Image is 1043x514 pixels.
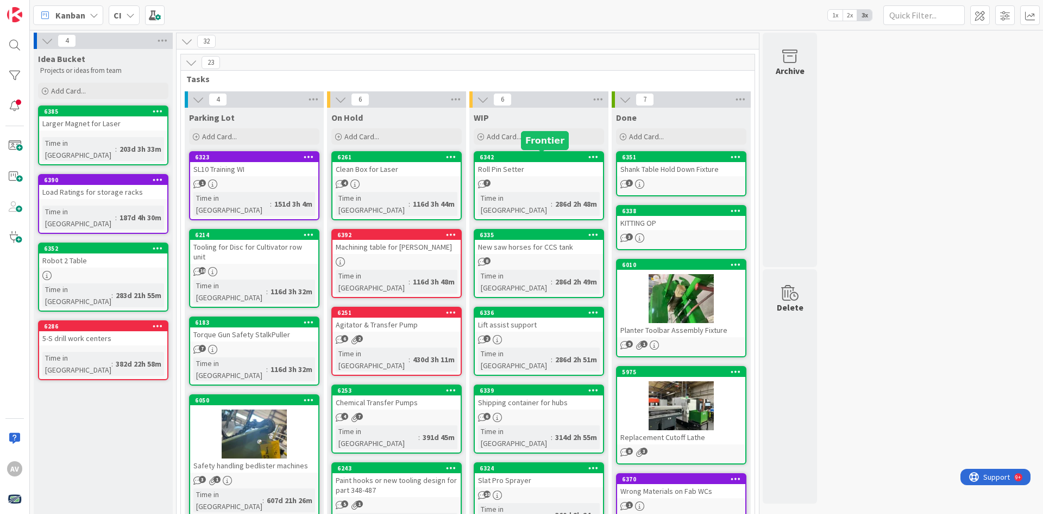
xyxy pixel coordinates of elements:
[617,484,745,498] div: Wrong Materials on Fab WCs
[193,280,266,304] div: Time in [GEOGRAPHIC_DATA]
[344,132,379,141] span: Add Card...
[480,153,603,161] div: 6342
[410,198,457,210] div: 116d 3h 44m
[420,431,457,443] div: 391d 45m
[272,198,315,210] div: 151d 3h 4m
[332,308,461,332] div: 6251Agitator & Transfer Pump
[39,175,167,199] div: 6390Load Ratings for storage racks
[40,66,166,75] p: Projects or ideas from team
[480,309,603,317] div: 6336
[264,494,315,506] div: 607d 21h 26m
[115,143,117,155] span: :
[622,475,745,483] div: 6370
[478,270,551,294] div: Time in [GEOGRAPHIC_DATA]
[115,212,117,224] span: :
[483,491,491,498] span: 10
[332,463,461,497] div: 6243Paint hooks or new tooling design for part 348-487
[483,335,491,342] span: 2
[39,244,167,253] div: 6352
[117,212,164,224] div: 187d 4h 30m
[483,413,491,420] span: 6
[195,153,318,161] div: 6323
[7,7,22,22] img: Visit kanbanzone.com
[336,425,418,449] div: Time in [GEOGRAPHIC_DATA]
[493,93,512,106] span: 6
[341,413,348,420] span: 4
[337,387,461,394] div: 6253
[626,501,633,509] span: 1
[356,500,363,507] span: 1
[617,162,745,176] div: Shank Table Hold Down Fixture
[552,354,600,366] div: 286d 2h 51m
[195,319,318,326] div: 6183
[475,318,603,332] div: Lift assist support
[843,10,857,21] span: 2x
[39,107,167,131] div: 6385Larger Magnet for Laser
[617,152,745,162] div: 6351
[474,112,489,123] span: WIP
[351,93,369,106] span: 6
[332,230,461,240] div: 6392
[51,86,86,96] span: Add Card...
[331,112,363,123] span: On Hold
[857,10,872,21] span: 3x
[410,276,457,288] div: 116d 3h 48m
[111,289,113,301] span: :
[332,463,461,473] div: 6243
[190,152,318,162] div: 6323
[39,185,167,199] div: Load Ratings for storage racks
[629,132,664,141] span: Add Card...
[190,318,318,342] div: 6183Torque Gun Safety StalkPuller
[39,175,167,185] div: 6390
[551,276,552,288] span: :
[551,431,552,443] span: :
[617,260,745,337] div: 6010Planter Toolbar Assembly Fixture
[475,152,603,176] div: 6342Roll Pin Setter
[341,500,348,507] span: 5
[617,206,745,216] div: 6338
[209,93,227,106] span: 4
[636,93,654,106] span: 7
[44,245,167,252] div: 6352
[186,73,741,84] span: Tasks
[111,358,113,370] span: :
[332,308,461,318] div: 6251
[39,107,167,116] div: 6385
[195,231,318,239] div: 6214
[113,289,164,301] div: 283d 21h 55m
[475,386,603,410] div: 6339Shipping container for hubs
[190,162,318,176] div: SL10 Training WI
[38,53,85,64] span: Idea Bucket
[332,230,461,254] div: 6392Machining table for [PERSON_NAME]
[42,283,111,307] div: Time in [GEOGRAPHIC_DATA]
[626,233,633,240] span: 3
[39,253,167,268] div: Robot 2 Table
[475,240,603,254] div: New saw horses for CCS tank
[23,2,49,15] span: Support
[410,354,457,366] div: 430d 3h 11m
[483,179,491,187] span: 7
[202,132,237,141] span: Add Card...
[626,340,633,348] span: 9
[190,230,318,240] div: 6214
[337,309,461,317] div: 6251
[617,216,745,230] div: KITTING OP
[190,152,318,176] div: 6323SL10 Training WI
[332,152,461,162] div: 6261
[199,476,206,483] span: 3
[475,230,603,240] div: 6335
[262,494,264,506] span: :
[475,162,603,176] div: Roll Pin Setter
[195,397,318,404] div: 6050
[475,308,603,332] div: 6336Lift assist support
[114,10,122,21] b: CI
[44,323,167,330] div: 6286
[332,240,461,254] div: Machining table for [PERSON_NAME]
[478,425,551,449] div: Time in [GEOGRAPHIC_DATA]
[777,301,803,314] div: Delete
[828,10,843,21] span: 1x
[626,448,633,455] span: 8
[640,340,648,348] span: 1
[337,231,461,239] div: 6392
[337,153,461,161] div: 6261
